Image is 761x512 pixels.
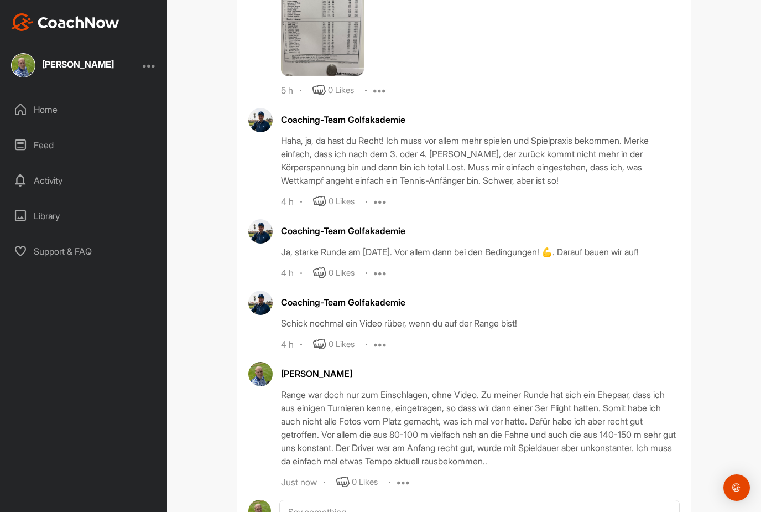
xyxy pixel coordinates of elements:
img: CoachNow [11,13,119,31]
div: 0 Likes [328,84,354,97]
img: avatar [248,291,273,315]
div: 0 Likes [352,476,378,489]
div: 4 h [281,268,294,279]
div: Ja, starke Runde am [DATE]. Vor allem dann bei den Bedingungen! 💪. Darauf bauen wir auf! [281,245,680,258]
img: avatar [248,108,273,132]
div: [PERSON_NAME] [281,367,680,380]
div: [PERSON_NAME] [42,60,114,69]
div: Coaching-Team Golfakademie [281,224,680,237]
div: Open Intercom Messenger [723,474,750,501]
img: avatar [248,362,273,386]
div: 0 Likes [329,195,355,208]
div: Feed [6,131,162,159]
div: Support & FAQ [6,237,162,265]
div: Just now [281,477,317,488]
div: Home [6,96,162,123]
div: 0 Likes [329,267,355,280]
img: square_6ff188933ea5051ce53523be9955602c.jpg [11,53,35,77]
div: 4 h [281,196,294,208]
div: 0 Likes [329,338,355,351]
div: Coaching-Team Golfakademie [281,113,680,126]
div: 4 h [281,339,294,350]
div: Coaching-Team Golfakademie [281,296,680,309]
div: Library [6,202,162,230]
div: Range war doch nur zum Einschlagen, ohne Video. Zu meiner Runde hat sich ein Ehepaar, dass ich au... [281,388,680,468]
div: Haha, ja, da hast du Recht! Ich muss vor allem mehr spielen und Spielpraxis bekommen. Merke einfa... [281,134,680,187]
div: Activity [6,167,162,194]
div: Schick nochmal ein Video rüber, wenn du auf der Range bist! [281,317,680,330]
img: avatar [248,219,273,244]
div: 5 h [281,85,293,96]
